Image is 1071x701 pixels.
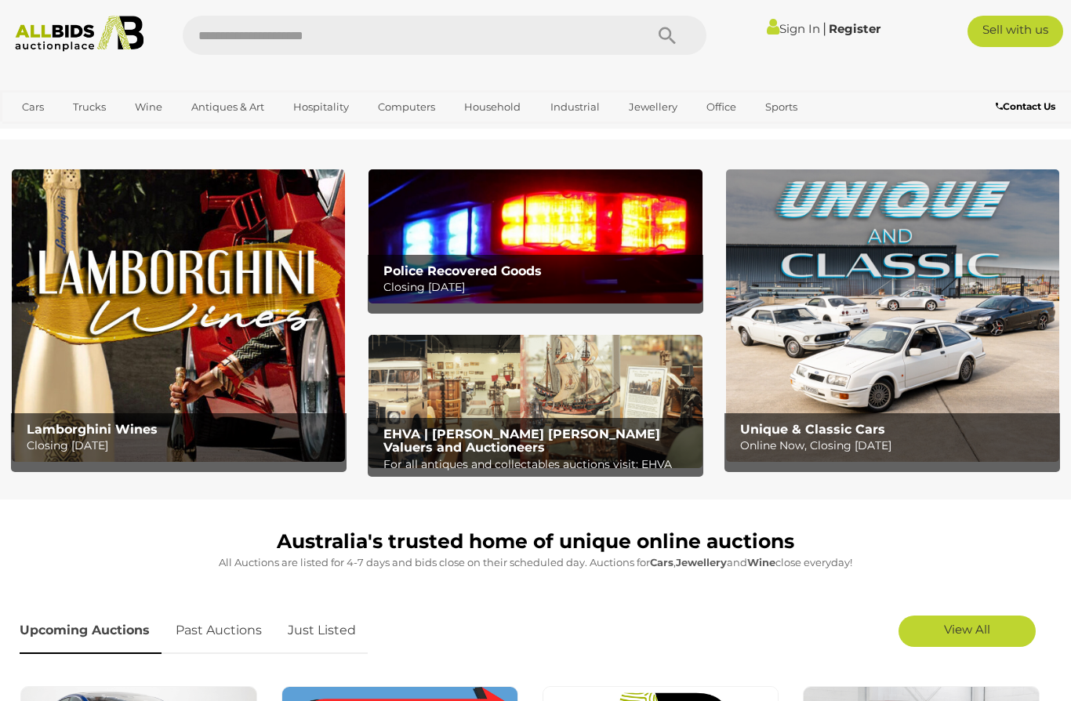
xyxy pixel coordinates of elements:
[747,556,775,568] strong: Wine
[755,94,808,120] a: Sports
[20,608,162,654] a: Upcoming Auctions
[27,422,158,437] b: Lamborghini Wines
[8,16,151,52] img: Allbids.com.au
[996,98,1059,115] a: Contact Us
[767,21,820,36] a: Sign In
[368,335,702,468] a: EHVA | Evans Hastings Valuers and Auctioneers EHVA | [PERSON_NAME] [PERSON_NAME] Valuers and Auct...
[368,335,702,468] img: EHVA | Evans Hastings Valuers and Auctioneers
[726,169,1059,462] img: Unique & Classic Cars
[968,16,1063,47] a: Sell with us
[368,169,702,303] a: Police Recovered Goods Police Recovered Goods Closing [DATE]
[368,94,445,120] a: Computers
[696,94,746,120] a: Office
[125,94,172,120] a: Wine
[726,169,1059,462] a: Unique & Classic Cars Unique & Classic Cars Online Now, Closing [DATE]
[383,278,695,297] p: Closing [DATE]
[368,169,702,303] img: Police Recovered Goods
[383,263,542,278] b: Police Recovered Goods
[276,608,368,654] a: Just Listed
[944,622,990,637] span: View All
[181,94,274,120] a: Antiques & Art
[27,436,339,456] p: Closing [DATE]
[740,422,885,437] b: Unique & Classic Cars
[383,455,695,474] p: For all antiques and collectables auctions visit: EHVA
[454,94,531,120] a: Household
[63,94,116,120] a: Trucks
[829,21,880,36] a: Register
[12,94,54,120] a: Cars
[164,608,274,654] a: Past Auctions
[822,20,826,37] span: |
[383,427,660,456] b: EHVA | [PERSON_NAME] [PERSON_NAME] Valuers and Auctioneers
[650,556,673,568] strong: Cars
[540,94,610,120] a: Industrial
[628,16,706,55] button: Search
[12,169,345,462] a: Lamborghini Wines Lamborghini Wines Closing [DATE]
[676,556,727,568] strong: Jewellery
[899,616,1036,647] a: View All
[12,120,143,146] a: [GEOGRAPHIC_DATA]
[619,94,688,120] a: Jewellery
[20,531,1051,553] h1: Australia's trusted home of unique online auctions
[20,554,1051,572] p: All Auctions are listed for 4-7 days and bids close on their scheduled day. Auctions for , and cl...
[283,94,359,120] a: Hospitality
[12,169,345,462] img: Lamborghini Wines
[740,436,1052,456] p: Online Now, Closing [DATE]
[996,100,1055,112] b: Contact Us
